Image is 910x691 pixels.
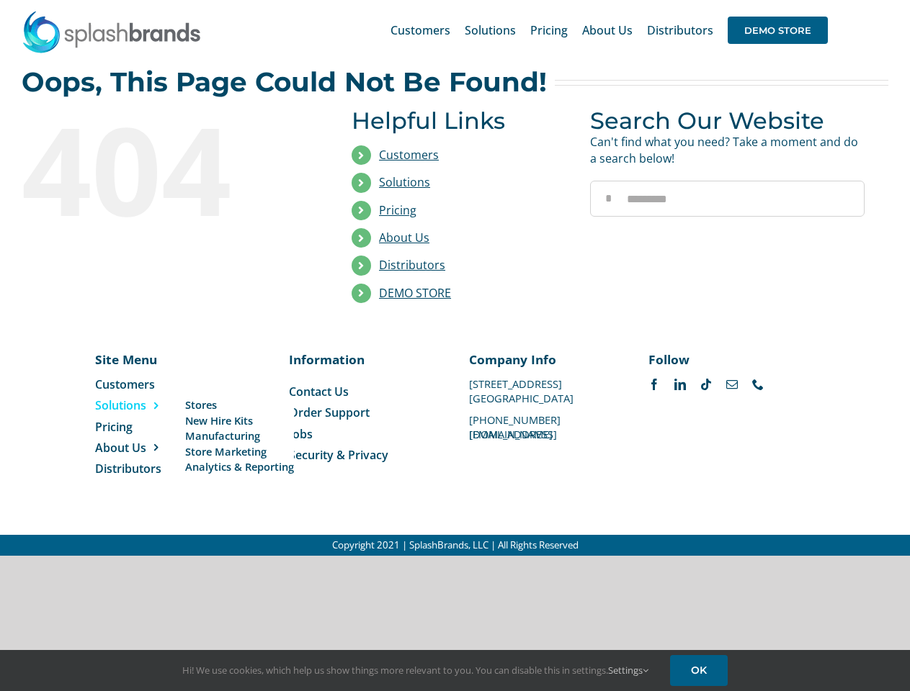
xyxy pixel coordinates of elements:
a: DEMO STORE [379,285,451,301]
span: Solutions [465,24,516,36]
a: Store Marketing [185,444,294,459]
img: SplashBrands.com Logo [22,10,202,53]
a: Pricing [95,419,192,435]
h3: Search Our Website [590,107,865,134]
h3: Helpful Links [352,107,568,134]
nav: Menu [289,384,441,464]
input: Search... [590,181,865,217]
p: Can't find what you need? Take a moment and do a search below! [590,134,865,166]
span: Manufacturing [185,428,260,443]
span: Jobs [289,426,313,442]
a: OK [670,655,728,686]
span: Pricing [95,419,133,435]
span: Solutions [95,397,146,413]
span: Security & Privacy [289,447,388,463]
a: New Hire Kits [185,413,294,428]
a: About Us [379,230,429,245]
span: About Us [582,24,633,36]
a: Manufacturing [185,428,294,443]
span: Distributors [647,24,713,36]
span: DEMO STORE [728,17,828,44]
a: Jobs [289,426,441,442]
a: Pricing [379,202,416,218]
a: Pricing [530,7,568,53]
a: About Us [95,440,192,456]
span: Customers [391,24,450,36]
span: Hi! We use cookies, which help us show things more relevant to you. You can disable this in setti... [182,664,648,677]
span: Pricing [530,24,568,36]
a: Distributors [379,257,445,273]
a: facebook [648,379,660,390]
a: DEMO STORE [728,7,828,53]
span: New Hire Kits [185,413,253,428]
span: Store Marketing [185,444,267,459]
a: Customers [379,147,439,163]
a: Analytics & Reporting [185,459,294,474]
span: Order Support [289,405,370,420]
h2: Oops, This Page Could Not Be Found! [22,68,547,96]
div: 404 [22,107,296,230]
a: Security & Privacy [289,447,441,463]
a: tiktok [700,379,712,390]
p: Follow [648,351,800,368]
a: Settings [608,664,648,677]
span: Distributors [95,461,161,477]
a: Customers [391,7,450,53]
a: Stores [185,397,294,412]
a: Contact Us [289,384,441,399]
nav: Main Menu [391,7,828,53]
a: Distributors [647,7,713,53]
p: Information [289,351,441,368]
a: Solutions [95,397,192,413]
nav: Menu [95,376,192,477]
span: Customers [95,376,155,392]
span: Stores [185,397,217,412]
a: linkedin [674,379,686,390]
span: Contact Us [289,384,349,399]
a: Distributors [95,461,192,477]
a: Solutions [379,174,430,190]
p: Site Menu [95,351,192,368]
a: mail [726,379,738,390]
span: About Us [95,440,146,456]
a: Customers [95,376,192,392]
p: Company Info [469,351,621,368]
a: Order Support [289,405,441,420]
a: phone [752,379,764,390]
input: Search [590,181,626,217]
